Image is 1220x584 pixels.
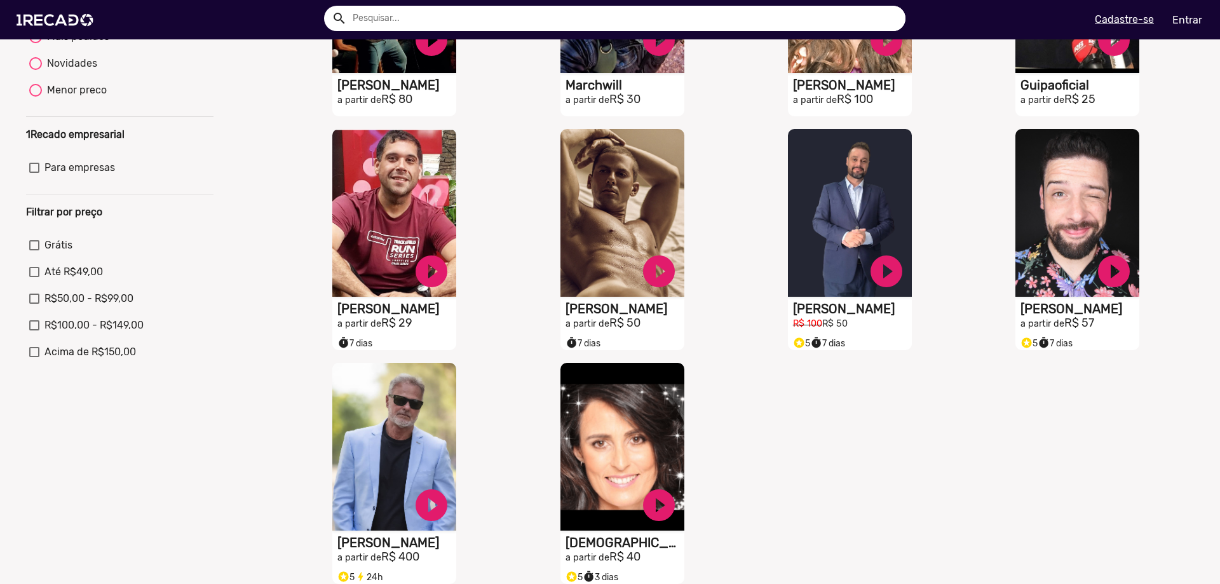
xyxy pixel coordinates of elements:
[566,301,684,316] h1: [PERSON_NAME]
[337,337,349,349] small: timer
[1020,95,1064,105] small: a partir de
[1020,334,1033,349] i: Selo super talento
[566,334,578,349] i: timer
[26,128,125,140] b: 1Recado empresarial
[332,129,456,297] video: S1RECADO vídeos dedicados para fãs e empresas
[793,338,810,349] span: 5
[560,129,684,297] video: S1RECADO vídeos dedicados para fãs e empresas
[412,486,451,524] a: play_circle_filled
[867,252,905,290] a: play_circle_filled
[44,264,103,280] span: Até R$49,00
[42,83,107,98] div: Menor preco
[1020,338,1038,349] span: 5
[337,571,349,583] small: stars
[355,567,367,583] i: bolt
[822,318,848,329] small: R$ 50
[640,21,678,59] a: play_circle_filled
[1038,334,1050,349] i: timer
[566,535,684,550] h1: [DEMOGRAPHIC_DATA][PERSON_NAME]
[1095,252,1133,290] a: play_circle_filled
[793,301,912,316] h1: [PERSON_NAME]
[327,6,349,29] button: Example home icon
[810,337,822,349] small: timer
[42,56,97,71] div: Novidades
[810,338,845,349] span: 7 dias
[337,334,349,349] i: timer
[640,252,678,290] a: play_circle_filled
[566,552,609,563] small: a partir de
[337,535,456,550] h1: [PERSON_NAME]
[1095,21,1133,59] a: play_circle_filled
[337,572,355,583] span: 5
[566,338,600,349] span: 7 dias
[1020,316,1139,330] h2: R$ 57
[793,95,837,105] small: a partir de
[412,252,451,290] a: play_circle_filled
[867,21,905,59] a: play_circle_filled
[583,572,618,583] span: 3 dias
[337,338,372,349] span: 7 dias
[566,337,578,349] small: timer
[44,291,133,306] span: R$50,00 - R$99,00
[788,129,912,297] video: S1RECADO vídeos dedicados para fãs e empresas
[332,11,347,26] mat-icon: Example home icon
[337,93,456,107] h2: R$ 80
[793,93,912,107] h2: R$ 100
[793,334,805,349] i: Selo super talento
[44,160,115,175] span: Para empresas
[566,572,583,583] span: 5
[1020,337,1033,349] small: stars
[566,550,684,564] h2: R$ 40
[1020,318,1064,329] small: a partir de
[1020,78,1139,93] h1: Guipaoficial
[1015,129,1139,297] video: S1RECADO vídeos dedicados para fãs e empresas
[566,567,578,583] i: Selo super talento
[583,567,595,583] i: timer
[566,571,578,583] small: stars
[566,93,684,107] h2: R$ 30
[1164,9,1210,31] a: Entrar
[1095,13,1154,25] u: Cadastre-se
[337,318,381,329] small: a partir de
[337,550,456,564] h2: R$ 400
[1020,93,1139,107] h2: R$ 25
[44,318,144,333] span: R$100,00 - R$149,00
[343,6,905,31] input: Pesquisar...
[26,206,102,218] b: Filtrar por preço
[566,318,609,329] small: a partir de
[560,363,684,531] video: S1RECADO vídeos dedicados para fãs e empresas
[337,301,456,316] h1: [PERSON_NAME]
[793,337,805,349] small: stars
[337,567,349,583] i: Selo super talento
[1038,337,1050,349] small: timer
[793,78,912,93] h1: [PERSON_NAME]
[332,363,456,531] video: S1RECADO vídeos dedicados para fãs e empresas
[566,78,684,93] h1: Marchwill
[337,552,381,563] small: a partir de
[793,318,822,329] small: R$ 100
[1020,301,1139,316] h1: [PERSON_NAME]
[566,316,684,330] h2: R$ 50
[337,316,456,330] h2: R$ 29
[640,486,678,524] a: play_circle_filled
[355,571,367,583] small: bolt
[44,344,136,360] span: Acima de R$150,00
[566,95,609,105] small: a partir de
[337,78,456,93] h1: [PERSON_NAME]
[583,571,595,583] small: timer
[44,238,72,253] span: Grátis
[810,334,822,349] i: timer
[1038,338,1073,349] span: 7 dias
[355,572,383,583] span: 24h
[337,95,381,105] small: a partir de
